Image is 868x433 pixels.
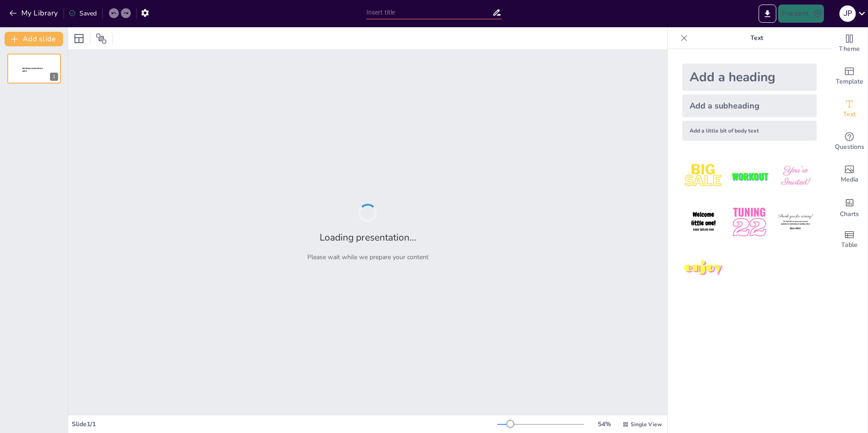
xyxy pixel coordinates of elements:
h2: Loading presentation... [320,231,416,244]
div: Slide 1 / 1 [72,420,497,428]
button: Present [778,5,824,23]
span: Theme [839,44,860,54]
img: 6.jpeg [774,201,817,243]
img: 1.jpeg [682,155,725,197]
p: Please wait while we prepare your content [307,253,429,261]
span: Text [843,109,856,119]
div: Add a table [831,223,868,256]
div: Layout [72,31,86,46]
button: Export to PowerPoint [759,5,776,23]
span: Charts [840,209,859,219]
span: Position [96,33,107,44]
img: 4.jpeg [682,201,725,243]
div: Add text boxes [831,93,868,125]
div: 1 [50,73,58,81]
img: 3.jpeg [774,155,817,197]
span: Questions [835,142,864,152]
span: Table [841,240,858,250]
div: 54 % [593,420,615,428]
div: Add a heading [682,64,817,91]
div: Add charts and graphs [831,191,868,223]
div: J P [839,5,856,22]
div: Get real-time input from your audience [831,125,868,158]
button: My Library [7,6,62,20]
div: Saved [69,9,97,18]
div: Add images, graphics, shapes or video [831,158,868,191]
img: 5.jpeg [728,201,770,243]
span: Sendsteps presentation editor [22,67,43,72]
div: Add a subheading [682,94,817,117]
input: Insert title [366,6,493,19]
p: Text [691,27,822,49]
div: Add a little bit of body text [682,121,817,141]
img: 7.jpeg [682,247,725,290]
div: Add ready made slides [831,60,868,93]
div: Change the overall theme [831,27,868,60]
span: Template [836,77,863,87]
div: 1 [7,54,61,84]
button: Add slide [5,32,63,46]
span: Single View [631,421,662,428]
span: Media [841,175,858,185]
img: 2.jpeg [728,155,770,197]
button: J P [839,5,856,23]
